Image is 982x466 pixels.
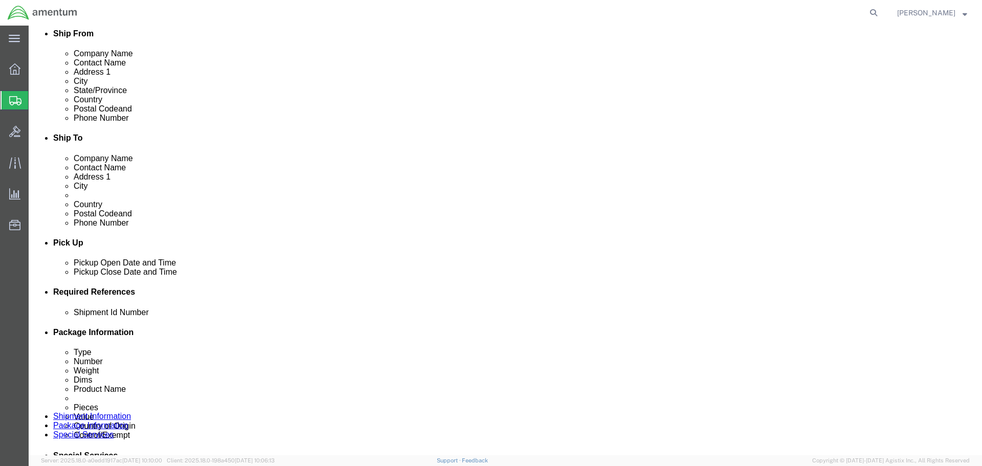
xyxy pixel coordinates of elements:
a: Support [437,457,462,463]
span: Server: 2025.18.0-a0edd1917ac [41,457,162,463]
button: [PERSON_NAME] [897,7,968,19]
a: Feedback [462,457,488,463]
span: Kenneth Zachary [897,7,955,18]
span: Copyright © [DATE]-[DATE] Agistix Inc., All Rights Reserved [812,456,970,465]
img: logo [7,5,78,20]
span: [DATE] 10:06:13 [235,457,275,463]
iframe: FS Legacy Container [29,26,982,455]
span: Client: 2025.18.0-198a450 [167,457,275,463]
span: [DATE] 10:10:00 [122,457,162,463]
